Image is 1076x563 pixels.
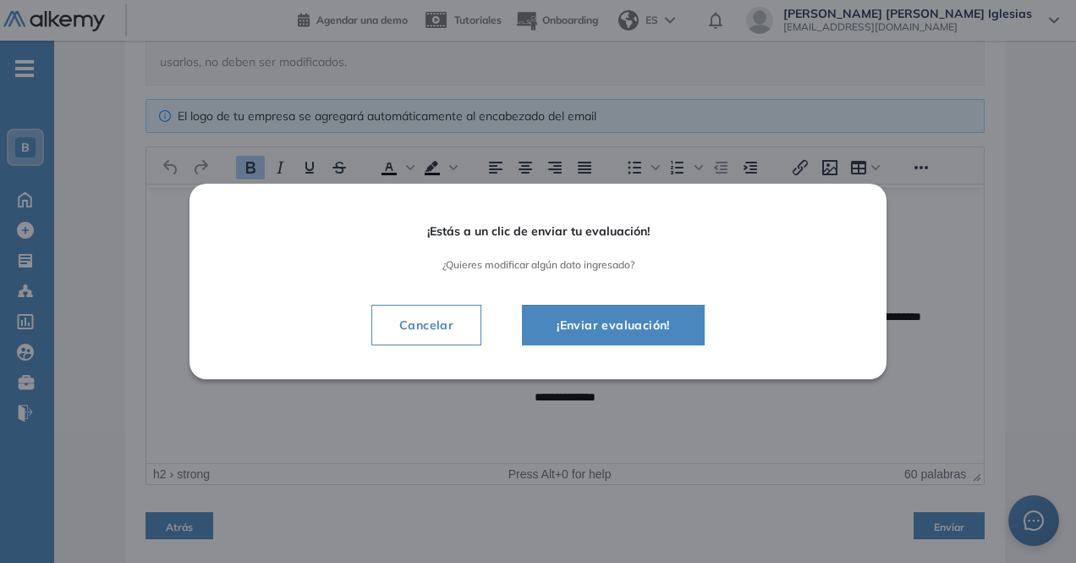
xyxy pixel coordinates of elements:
button: ¡Enviar evaluación! [522,305,705,345]
span: ¡Estás a un clic de enviar tu evaluación! [237,224,839,239]
button: Cancelar [371,305,481,345]
span: ¿Quieres modificar algún dato ingresado? [237,259,839,271]
span: Cancelar [386,315,467,335]
span: ¡Enviar evaluación! [543,315,683,335]
body: Área de texto enriquecido. Pulse ALT-0 para abrir la ayuda. [8,14,829,218]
